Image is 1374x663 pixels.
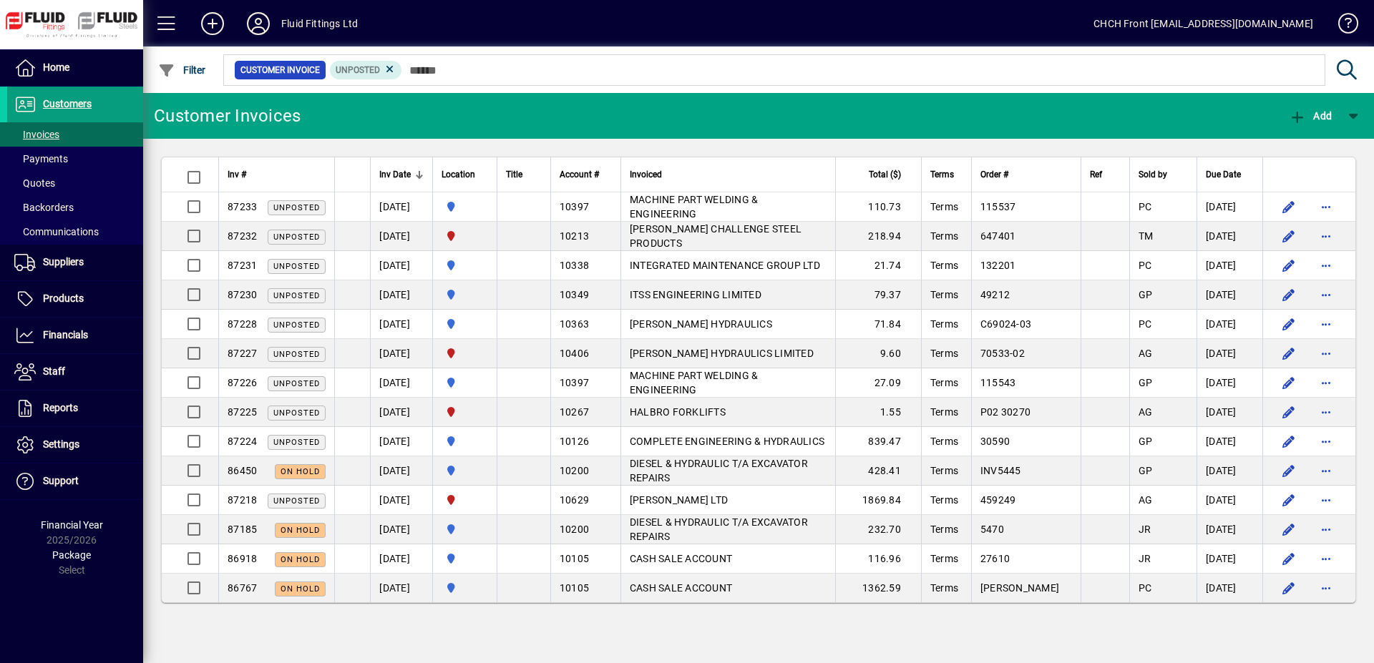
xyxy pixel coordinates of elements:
[1139,167,1188,182] div: Sold by
[14,177,55,189] span: Quotes
[835,398,921,427] td: 1.55
[273,203,320,212] span: Unposted
[14,129,59,140] span: Invoices
[281,12,358,35] div: Fluid Fittings Ltd
[228,167,326,182] div: Inv #
[1277,459,1300,482] button: Edit
[154,104,301,127] div: Customer Invoices
[560,406,589,418] span: 10267
[1197,398,1262,427] td: [DATE]
[1197,310,1262,339] td: [DATE]
[835,339,921,368] td: 9.60
[228,436,257,447] span: 87224
[1139,377,1153,388] span: GP
[442,463,488,478] span: AUCKLAND
[370,280,432,310] td: [DATE]
[1289,110,1332,122] span: Add
[980,377,1016,388] span: 115543
[930,582,958,594] span: Terms
[273,379,320,388] span: Unposted
[560,436,589,447] span: 10126
[370,544,432,574] td: [DATE]
[43,98,92,109] span: Customers
[930,494,958,506] span: Terms
[281,526,320,535] span: On hold
[630,260,820,271] span: INTEGRATED MAINTENANCE GROUP LTD
[835,251,921,280] td: 21.74
[1139,260,1152,271] span: PC
[330,61,402,79] mat-chip: Customer Invoice Status: Unposted
[1315,576,1338,599] button: More options
[442,580,488,596] span: AUCKLAND
[1197,192,1262,222] td: [DATE]
[630,436,824,447] span: COMPLETE ENGINEERING & HYDRAULICS
[281,584,320,594] span: On hold
[980,230,1016,242] span: 647401
[630,516,808,542] span: DIESEL & HYDRAULIC T/A EXCAVATOR REPAIRS
[370,310,432,339] td: [DATE]
[7,147,143,171] a: Payments
[228,494,257,506] span: 87218
[228,582,257,594] span: 86767
[560,289,589,300] span: 10349
[158,64,206,76] span: Filter
[630,289,761,300] span: ITSS ENGINEERING LIMITED
[273,408,320,418] span: Unposted
[379,167,424,182] div: Inv Date
[930,377,958,388] span: Terms
[1315,342,1338,365] button: More options
[1139,406,1153,418] span: AG
[1277,518,1300,541] button: Edit
[1315,430,1338,453] button: More options
[336,65,380,75] span: Unposted
[7,245,143,280] a: Suppliers
[1139,465,1153,476] span: GP
[1139,524,1151,535] span: JR
[1315,195,1338,218] button: More options
[379,167,411,182] span: Inv Date
[630,194,759,220] span: MACHINE PART WELDING & ENGINEERING
[560,230,589,242] span: 10213
[1197,544,1262,574] td: [DATE]
[930,465,958,476] span: Terms
[506,167,542,182] div: Title
[835,574,921,602] td: 1362.59
[7,463,143,499] a: Support
[370,486,432,515] td: [DATE]
[980,201,1016,212] span: 115537
[1315,371,1338,394] button: More options
[1277,547,1300,570] button: Edit
[442,257,488,273] span: AUCKLAND
[1206,167,1241,182] span: Due Date
[980,289,1010,300] span: 49212
[273,496,320,506] span: Unposted
[1093,12,1313,35] div: CHCH Front [EMAIL_ADDRESS][DOMAIN_NAME]
[228,260,257,271] span: 87231
[442,492,488,508] span: FLUID FITTINGS CHRISTCHURCH
[370,574,432,602] td: [DATE]
[370,222,432,251] td: [DATE]
[273,320,320,330] span: Unposted
[560,377,589,388] span: 10397
[442,167,475,182] span: Location
[1139,348,1153,359] span: AG
[630,167,662,182] span: Invoiced
[980,436,1010,447] span: 30590
[7,220,143,244] a: Communications
[228,167,246,182] span: Inv #
[560,201,589,212] span: 10397
[43,62,69,73] span: Home
[1197,427,1262,456] td: [DATE]
[442,375,488,391] span: AUCKLAND
[370,339,432,368] td: [DATE]
[442,167,488,182] div: Location
[228,348,257,359] span: 87227
[14,202,74,213] span: Backorders
[7,427,143,463] a: Settings
[835,515,921,544] td: 232.70
[630,167,827,182] div: Invoiced
[980,348,1025,359] span: 70533-02
[43,365,65,377] span: Staff
[930,201,958,212] span: Terms
[980,494,1016,506] span: 459249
